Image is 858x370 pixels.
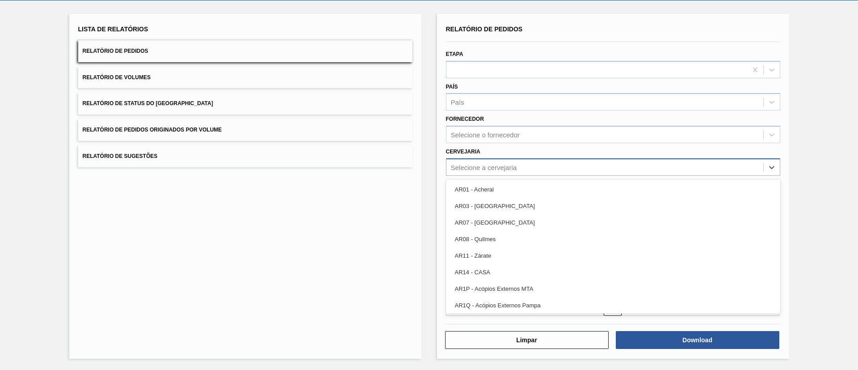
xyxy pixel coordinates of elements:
[616,331,779,349] button: Download
[83,100,213,106] span: Relatório de Status do [GEOGRAPHIC_DATA]
[446,264,780,281] div: AR14 - CASA
[78,145,412,167] button: Relatório de Sugestões
[83,153,158,159] span: Relatório de Sugestões
[83,48,148,54] span: Relatório de Pedidos
[78,26,148,33] span: Lista de Relatórios
[446,51,463,57] label: Etapa
[446,149,480,155] label: Cervejaria
[78,40,412,62] button: Relatório de Pedidos
[78,67,412,89] button: Relatório de Volumes
[78,119,412,141] button: Relatório de Pedidos Originados por Volume
[78,93,412,115] button: Relatório de Status do [GEOGRAPHIC_DATA]
[446,181,780,198] div: AR01 - Acheral
[446,231,780,247] div: AR08 - Quilmes
[451,131,520,139] div: Selecione o fornecedor
[445,331,609,349] button: Limpar
[446,214,780,231] div: AR07 - [GEOGRAPHIC_DATA]
[451,98,464,106] div: País
[446,281,780,297] div: AR1P - Acópios Externos MTA
[446,297,780,314] div: AR1Q - Acópios Externos Pampa
[451,163,517,171] div: Selecione a cervejaria
[446,26,523,33] span: Relatório de Pedidos
[83,74,151,81] span: Relatório de Volumes
[446,247,780,264] div: AR11 - Zárate
[446,198,780,214] div: AR03 - [GEOGRAPHIC_DATA]
[83,127,222,133] span: Relatório de Pedidos Originados por Volume
[446,116,484,122] label: Fornecedor
[446,84,458,90] label: País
